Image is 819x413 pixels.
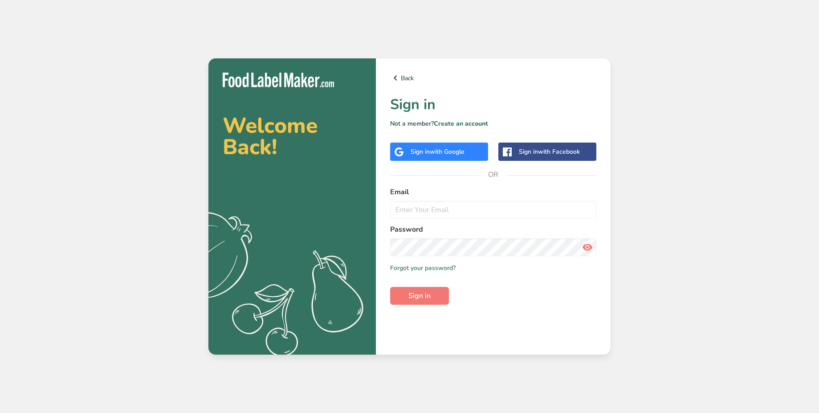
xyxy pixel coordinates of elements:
h1: Sign in [390,94,596,115]
a: Back [390,73,596,83]
div: Sign in [411,147,465,156]
h2: Welcome Back! [223,115,362,158]
a: Create an account [434,119,488,128]
a: Forgot your password? [390,263,456,273]
div: Sign in [519,147,580,156]
label: Password [390,224,596,235]
p: Not a member? [390,119,596,128]
label: Email [390,187,596,197]
img: Food Label Maker [223,73,334,87]
span: with Google [430,147,465,156]
span: OR [480,161,507,188]
span: with Facebook [538,147,580,156]
input: Enter Your Email [390,201,596,219]
button: Sign in [390,287,449,305]
span: Sign in [408,290,431,301]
